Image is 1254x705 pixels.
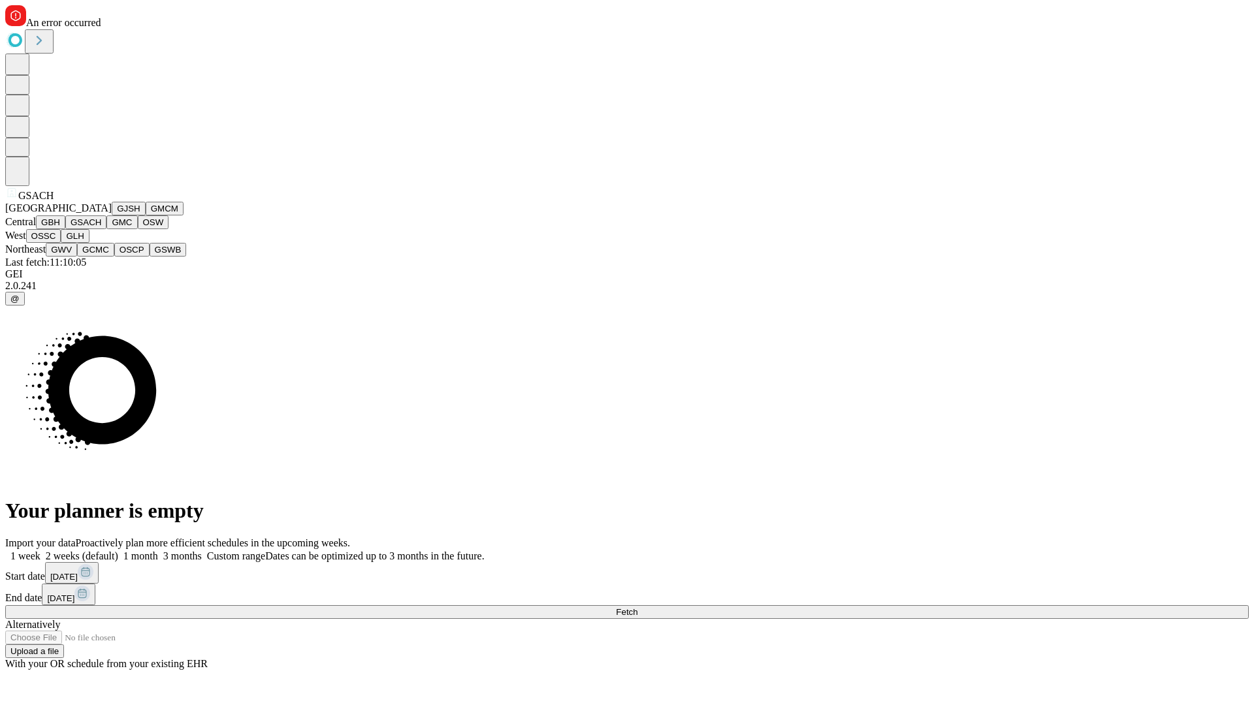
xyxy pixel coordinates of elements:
span: Import your data [5,537,76,548]
span: Last fetch: 11:10:05 [5,257,86,268]
button: Upload a file [5,644,64,658]
span: Dates can be optimized up to 3 months in the future. [265,550,484,561]
button: GLH [61,229,89,243]
span: 2 weeks (default) [46,550,118,561]
div: End date [5,584,1249,605]
span: An error occurred [26,17,101,28]
button: [DATE] [45,562,99,584]
button: GBH [36,215,65,229]
button: GMCM [146,202,184,215]
div: Start date [5,562,1249,584]
span: GSACH [18,190,54,201]
span: [GEOGRAPHIC_DATA] [5,202,112,213]
span: Alternatively [5,619,60,630]
button: GSACH [65,215,106,229]
span: @ [10,294,20,304]
span: Northeast [5,243,46,255]
span: Proactively plan more efficient schedules in the upcoming weeks. [76,537,350,548]
span: 3 months [163,550,202,561]
h1: Your planner is empty [5,499,1249,523]
button: GCMC [77,243,114,257]
span: Custom range [207,550,265,561]
span: 1 month [123,550,158,561]
button: [DATE] [42,584,95,605]
span: West [5,230,26,241]
button: OSSC [26,229,61,243]
div: 2.0.241 [5,280,1249,292]
button: GJSH [112,202,146,215]
span: With your OR schedule from your existing EHR [5,658,208,669]
button: OSCP [114,243,150,257]
div: GEI [5,268,1249,280]
button: OSW [138,215,169,229]
button: GMC [106,215,137,229]
span: Fetch [616,607,637,617]
button: @ [5,292,25,305]
button: GSWB [150,243,187,257]
button: Fetch [5,605,1249,619]
span: 1 week [10,550,40,561]
span: [DATE] [47,593,74,603]
button: GWV [46,243,77,257]
span: [DATE] [50,572,78,582]
span: Central [5,216,36,227]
